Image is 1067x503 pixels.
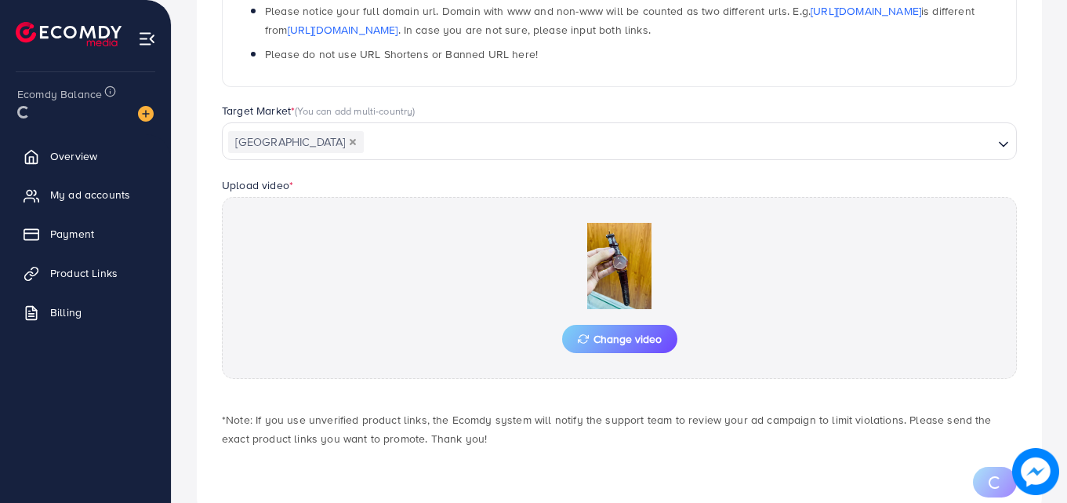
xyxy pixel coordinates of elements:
a: Billing [12,297,159,328]
span: Please notice your full domain url. Domain with www and non-www will be counted as two different ... [265,3,974,37]
span: Please do not use URL Shortens or Banned URL here! [265,46,538,62]
span: My ad accounts [50,187,130,202]
label: Target Market [222,103,416,118]
span: Overview [50,148,97,164]
p: *Note: If you use unverified product links, the Ecomdy system will notify the support team to rev... [222,410,1017,448]
img: Preview Image [541,223,698,309]
a: Payment [12,218,159,250]
a: Overview [12,140,159,172]
button: Change video [562,325,677,353]
a: My ad accounts [12,179,159,210]
img: image [1012,448,1059,495]
span: (You can add multi-country) [295,104,415,118]
button: Deselect Pakistan [349,138,357,146]
div: Search for option [222,122,1017,160]
span: Billing [50,304,82,320]
input: Search for option [365,130,992,155]
img: logo [16,22,122,46]
span: Payment [50,226,94,242]
a: [URL][DOMAIN_NAME] [811,3,921,19]
a: [URL][DOMAIN_NAME] [288,22,398,38]
img: image [138,106,154,122]
span: Ecomdy Balance [17,86,102,102]
span: Product Links [50,265,118,281]
img: menu [138,30,156,48]
a: Product Links [12,257,159,289]
span: [GEOGRAPHIC_DATA] [228,131,364,153]
label: Upload video [222,177,293,193]
span: Change video [578,334,662,344]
